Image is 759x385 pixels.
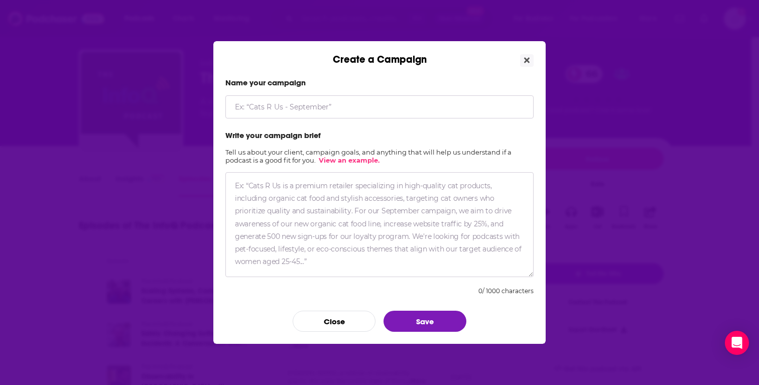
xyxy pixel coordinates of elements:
[478,287,534,295] div: 0 / 1000 characters
[225,148,534,164] h2: Tell us about your client, campaign goals, and anything that will help us understand if a podcast...
[213,41,546,66] div: Create a Campaign
[725,331,749,355] div: Open Intercom Messenger
[225,131,534,140] label: Write your campaign brief
[520,54,534,67] button: Close
[293,311,375,332] button: Close
[384,311,466,332] button: Save
[225,78,534,87] label: Name your campaign
[319,156,379,164] a: View an example.
[225,95,534,118] input: Ex: “Cats R Us - September”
